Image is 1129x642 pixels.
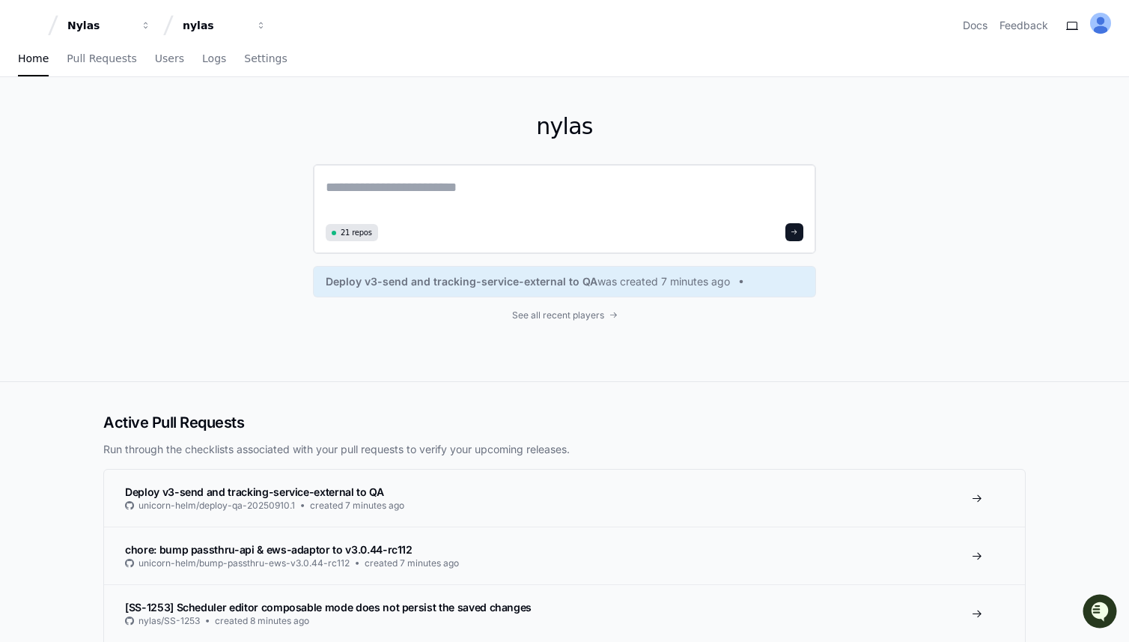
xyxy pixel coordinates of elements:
div: Welcome [15,60,273,84]
a: Home [18,42,49,76]
button: Start new chat [255,116,273,134]
span: 21 repos [341,227,372,238]
div: Nylas [67,18,132,33]
span: Pylon [149,157,181,169]
button: Feedback [999,18,1048,33]
p: Run through the checklists associated with your pull requests to verify your upcoming releases. [103,442,1026,457]
span: chore: bump passthru-api & ews-adaptor to v3.0.44-rc112 [125,543,413,556]
span: Home [18,54,49,63]
button: Nylas [61,12,157,39]
h1: nylas [313,113,816,140]
div: Start new chat [51,112,246,127]
span: [SS-1253] Scheduler editor composable mode does not persist the saved changes [125,601,532,614]
button: nylas [177,12,273,39]
span: Deploy v3-send and tracking-service-external to QA [326,274,597,289]
iframe: Open customer support [1081,593,1122,633]
span: created 7 minutes ago [310,500,404,512]
span: Logs [202,54,226,63]
a: Pull Requests [67,42,136,76]
span: unicorn-helm/bump-passthru-ews-v3.0.44-rc112 [139,557,350,569]
span: created 8 minutes ago [215,615,309,627]
span: unicorn-helm/deploy-qa-20250910.1 [139,500,295,512]
img: PlayerZero [15,15,45,45]
a: See all recent players [313,309,816,321]
a: Docs [963,18,988,33]
a: Logs [202,42,226,76]
div: nylas [183,18,247,33]
span: Deploy v3-send and tracking-service-external to QA [125,485,384,498]
div: We're available if you need us! [51,127,189,139]
img: 1756235613930-3d25f9e4-fa56-45dd-b3ad-e072dfbd1548 [15,112,42,139]
a: Deploy v3-send and tracking-service-external to QAunicorn-helm/deploy-qa-20250910.1created 7 minu... [104,470,1025,527]
a: Deploy v3-send and tracking-service-external to QAwas created 7 minutes ago [326,274,803,289]
span: Pull Requests [67,54,136,63]
span: See all recent players [512,309,604,321]
span: Users [155,54,184,63]
img: ALV-UjVIVO1xujVLAuPApzUHhlN9_vKf9uegmELgxzPxAbKOtnGOfPwn3iBCG1-5A44YWgjQJBvBkNNH2W5_ERJBpY8ZVwxlF... [1090,13,1111,34]
span: was created 7 minutes ago [597,274,730,289]
h2: Active Pull Requests [103,412,1026,433]
a: chore: bump passthru-api & ews-adaptor to v3.0.44-rc112unicorn-helm/bump-passthru-ews-v3.0.44-rc1... [104,527,1025,584]
a: [SS-1253] Scheduler editor composable mode does not persist the saved changesnylas/SS-1253created... [104,584,1025,642]
span: nylas/SS-1253 [139,615,200,627]
span: Settings [244,54,287,63]
a: Settings [244,42,287,76]
span: created 7 minutes ago [365,557,459,569]
a: Users [155,42,184,76]
a: Powered byPylon [106,157,181,169]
